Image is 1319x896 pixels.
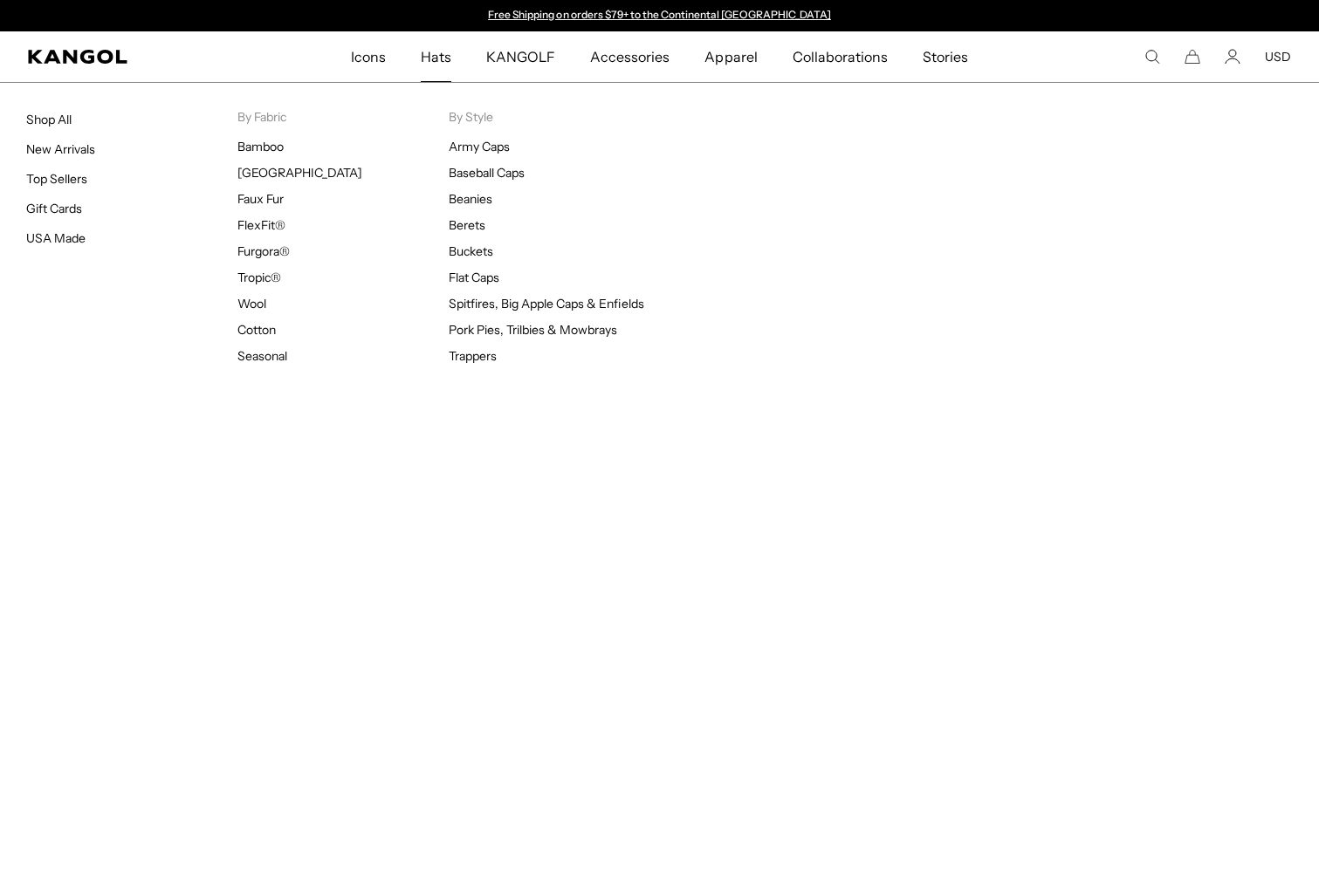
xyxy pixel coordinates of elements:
[237,191,284,207] a: Faux Fur
[449,270,499,285] a: Flat Caps
[469,31,573,82] a: KANGOLF
[237,217,285,233] a: FlexFit®
[26,201,82,216] a: Gift Cards
[486,31,555,82] span: KANGOLF
[923,31,968,82] span: Stories
[237,139,284,154] a: Bamboo
[26,230,86,246] a: USA Made
[26,171,87,187] a: Top Sellers
[449,139,510,154] a: Army Caps
[28,50,231,64] a: Kangol
[480,9,840,23] div: 1 of 2
[1144,49,1160,65] summary: Search here
[449,191,492,207] a: Beanies
[687,31,774,82] a: Apparel
[449,243,493,259] a: Buckets
[449,348,497,364] a: Trappers
[237,322,276,338] a: Cotton
[26,112,72,127] a: Shop All
[1265,49,1291,65] button: USD
[449,296,644,311] a: Spitfires, Big Apple Caps & Enfields
[403,31,469,82] a: Hats
[590,31,670,82] span: Accessories
[237,109,449,125] p: By Fabric
[237,296,266,311] a: Wool
[237,243,290,259] a: Furgora®
[573,31,687,82] a: Accessories
[237,348,287,364] a: Seasonal
[449,217,485,233] a: Berets
[449,165,525,181] a: Baseball Caps
[480,9,840,23] div: Announcement
[421,31,451,82] span: Hats
[704,31,757,82] span: Apparel
[351,31,386,82] span: Icons
[237,165,362,181] a: [GEOGRAPHIC_DATA]
[1225,49,1240,65] a: Account
[480,9,840,23] slideshow-component: Announcement bar
[333,31,403,82] a: Icons
[449,322,618,338] a: Pork Pies, Trilbies & Mowbrays
[26,141,95,157] a: New Arrivals
[237,270,281,285] a: Tropic®
[793,31,888,82] span: Collaborations
[905,31,986,82] a: Stories
[449,109,660,125] p: By Style
[1185,49,1200,65] button: Cart
[488,8,831,21] a: Free Shipping on orders $79+ to the Continental [GEOGRAPHIC_DATA]
[775,31,905,82] a: Collaborations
